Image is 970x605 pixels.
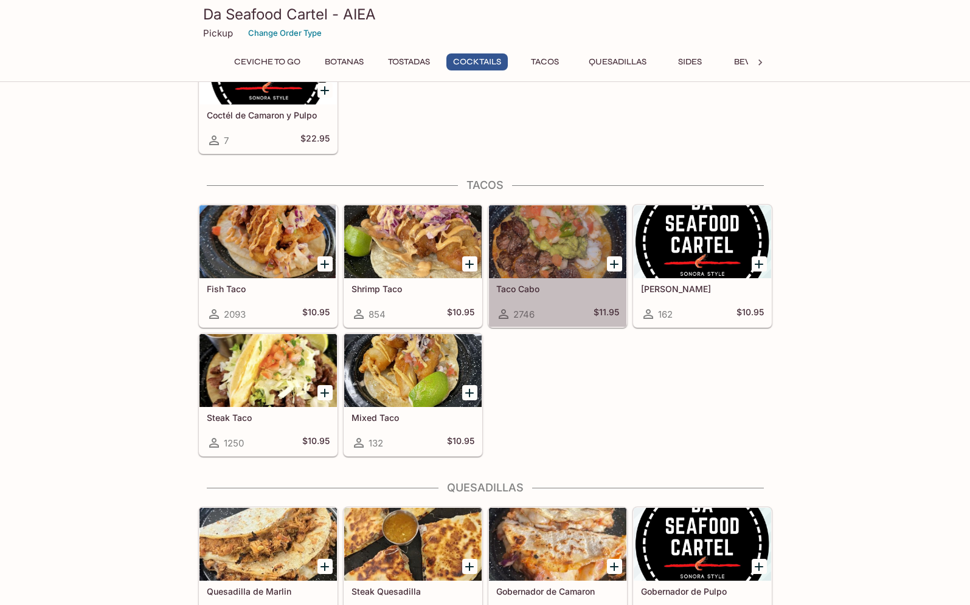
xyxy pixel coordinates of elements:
a: Fish Taco2093$10.95 [199,205,338,327]
button: Sides [663,53,718,70]
button: Add Fish Taco [317,256,333,272]
div: Taco Cabo [489,205,626,278]
button: Beverages [727,53,791,70]
span: 132 [369,437,383,449]
div: Coctél de Camaron y Pulpo [199,32,337,104]
h5: Quesadilla de Marlin [207,586,330,596]
div: Gobernador de Camaron [489,508,626,581]
button: Add Taco Cabo [607,256,622,272]
h5: Gobernador de Pulpo [641,586,764,596]
h5: Shrimp Taco [352,284,474,294]
h5: Fish Taco [207,284,330,294]
span: 2093 [224,309,246,320]
h4: Tacos [198,179,772,192]
div: Quesadilla de Marlin [199,508,337,581]
span: 1250 [224,437,244,449]
span: 2746 [513,309,535,320]
h5: Steak Quesadilla [352,586,474,596]
button: Add Mixed Taco [462,385,477,400]
button: Add Coctél de Camaron y Pulpo [317,83,333,98]
button: Tostadas [381,53,437,70]
button: Tacos [518,53,572,70]
h4: Quesadillas [198,481,772,494]
button: Quesadillas [582,53,653,70]
h5: $10.95 [736,307,764,321]
div: Shrimp Taco [344,205,482,278]
h5: $10.95 [447,436,474,450]
div: Taco Chando [634,205,771,278]
h5: Steak Taco [207,412,330,423]
span: 854 [369,309,386,320]
span: 162 [658,309,673,320]
button: Add Steak Taco [317,385,333,400]
button: Botanas [317,53,372,70]
button: Cocktails [446,53,508,70]
h5: $22.95 [300,133,330,148]
div: Fish Taco [199,205,337,278]
button: Change Order Type [243,24,327,43]
a: [PERSON_NAME]162$10.95 [633,205,772,327]
h5: [PERSON_NAME] [641,284,764,294]
h3: Da Seafood Cartel - AIEA [203,5,767,24]
h5: Taco Cabo [496,284,619,294]
p: Pickup [203,27,233,39]
button: Add Shrimp Taco [462,256,477,272]
button: Ceviche To Go [227,53,307,70]
button: Add Gobernador de Pulpo [752,559,767,574]
h5: Coctél de Camaron y Pulpo [207,110,330,120]
h5: Mixed Taco [352,412,474,423]
div: Mixed Taco [344,334,482,407]
h5: $11.95 [594,307,619,321]
a: Mixed Taco132$10.95 [344,333,482,456]
h5: Gobernador de Camaron [496,586,619,596]
div: Steak Taco [199,334,337,407]
div: Steak Quesadilla [344,508,482,581]
h5: $10.95 [447,307,474,321]
div: Gobernador de Pulpo [634,508,771,581]
h5: $10.95 [302,436,330,450]
a: Taco Cabo2746$11.95 [488,205,627,327]
button: Add Steak Quesadilla [462,559,477,574]
button: Add Taco Chando [752,256,767,272]
a: Shrimp Taco854$10.95 [344,205,482,327]
button: Add Gobernador de Camaron [607,559,622,574]
h5: $10.95 [302,307,330,321]
a: Steak Taco1250$10.95 [199,333,338,456]
a: Coctél de Camaron y Pulpo7$22.95 [199,31,338,154]
button: Add Quesadilla de Marlin [317,559,333,574]
span: 7 [224,135,229,146]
